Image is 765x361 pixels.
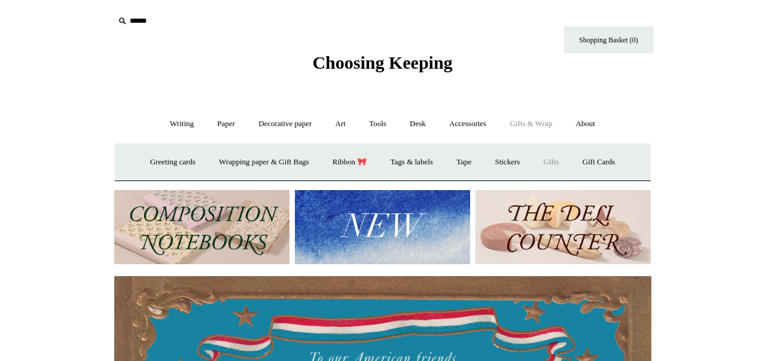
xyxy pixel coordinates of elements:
[248,108,322,140] a: Decorative paper
[565,108,606,140] a: About
[312,62,452,71] a: Choosing Keeping
[380,146,444,178] a: Tags & labels
[446,146,482,178] a: Tape
[325,108,356,140] a: Art
[295,190,470,265] img: New.jpg__PID:f73bdf93-380a-4a35-bcfe-7823039498e1
[484,146,531,178] a: Stickers
[564,26,654,53] a: Shopping Basket (0)
[399,108,437,140] a: Desk
[322,146,378,178] a: Ribbon 🎀
[208,146,319,178] a: Wrapping paper & Gift Bags
[358,108,397,140] a: Tools
[159,108,205,140] a: Writing
[206,108,246,140] a: Paper
[312,53,452,72] span: Choosing Keeping
[476,190,651,265] img: The Deli Counter
[114,190,289,265] img: 202302 Composition ledgers.jpg__PID:69722ee6-fa44-49dd-a067-31375e5d54ec
[438,108,497,140] a: Accessories
[139,146,206,178] a: Greeting cards
[572,146,626,178] a: Gift Cards
[533,146,570,178] a: Gifts
[499,108,563,140] a: Gifts & Wrap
